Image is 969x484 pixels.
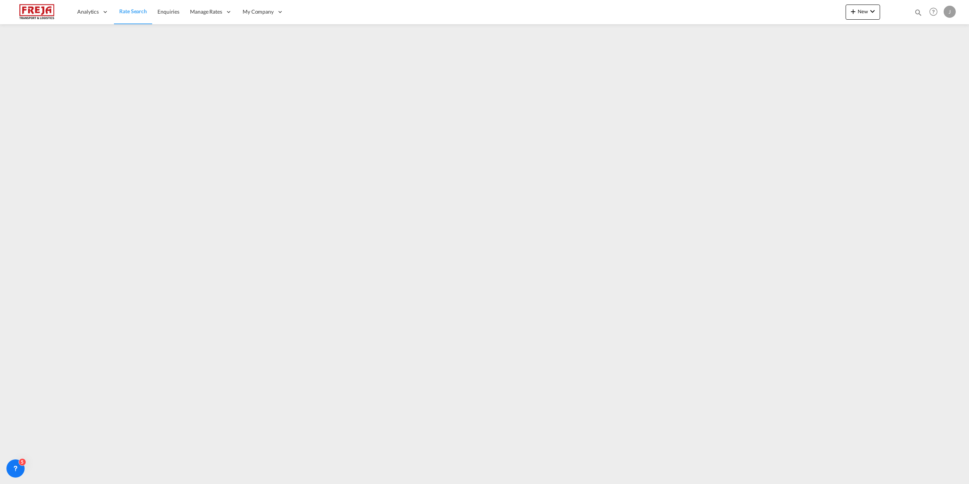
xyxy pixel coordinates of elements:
[849,7,858,16] md-icon: icon-plus 400-fg
[77,8,99,16] span: Analytics
[849,8,877,14] span: New
[944,6,956,18] div: J
[119,8,147,14] span: Rate Search
[157,8,179,15] span: Enquiries
[927,5,944,19] div: Help
[914,8,922,20] div: icon-magnify
[927,5,940,18] span: Help
[846,5,880,20] button: icon-plus 400-fgNewicon-chevron-down
[243,8,274,16] span: My Company
[868,7,877,16] md-icon: icon-chevron-down
[190,8,222,16] span: Manage Rates
[11,3,62,20] img: 586607c025bf11f083711d99603023e7.png
[914,8,922,17] md-icon: icon-magnify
